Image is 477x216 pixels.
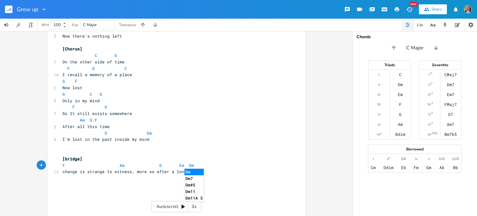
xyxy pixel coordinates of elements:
div: Sevenths [419,63,461,67]
span: I'm lost in the past inside my mind [62,136,149,142]
sup: 7 [431,91,433,96]
span: G [159,163,162,168]
div: G7 [448,112,453,117]
sup: 7 [431,121,433,126]
div: Bdim [395,132,405,137]
div: Em7 [447,92,454,97]
span: [bridge] [62,156,82,162]
span: G [62,91,65,97]
div: vi [378,122,380,127]
div: CMaj7 [444,72,457,77]
div: Eb [401,165,406,170]
span: Dm [147,130,152,136]
li: Dm7 [184,175,204,182]
span: Am [120,163,125,168]
li: Dm11A 5 [184,195,204,201]
div: Fm [414,165,419,170]
span: G [105,104,107,110]
span: C [125,66,127,71]
span: Em [179,163,184,168]
div: Ddim [384,165,393,170]
span: F [62,27,65,32]
div: C [399,72,402,77]
button: New [403,4,416,15]
span: C [90,91,92,97]
sup: 7b5 [432,131,437,136]
div: Chords [357,35,473,39]
div: 3x [189,201,200,212]
sup: 7 [431,81,433,86]
div: Em [398,92,403,97]
div: Ab [439,165,444,170]
div: Borrowed [368,147,461,151]
span: Now there's nothing left [62,33,122,39]
span: change is strange to witness, more so after a long time [62,169,199,174]
div: iii [378,92,380,97]
div: Gm [426,165,431,170]
div: vi [428,122,431,127]
span: G [115,53,117,58]
span: G [100,91,102,97]
img: Kirsty Knell [464,5,472,13]
span: G [90,117,92,123]
div: vii° [377,132,382,137]
div: V [378,112,380,117]
span: [Chorus] [62,46,82,52]
div: ii [429,82,430,87]
div: BPM [42,23,49,27]
div: ii [378,82,380,87]
div: I [379,72,379,77]
div: Am [398,122,403,127]
span: Grew up [17,7,39,12]
span: C [95,53,97,58]
span: G [110,27,112,32]
span: So It still exists somewhere [62,111,132,116]
div: Key [72,23,78,27]
span: Dm [189,163,194,168]
div: IV [377,102,381,107]
div: i [373,156,374,161]
div: FMaj7 [444,102,457,107]
div: Triads [369,63,411,67]
span: Am [80,117,85,123]
div: v [428,156,430,161]
span: F [67,66,70,71]
span: G [105,130,107,136]
div: G [399,112,402,117]
div: Autoscroll [151,201,202,212]
div: Cm [371,165,376,170]
div: V [428,112,431,117]
span: C Major [406,44,424,52]
sup: 7 [431,101,433,106]
div: Dm7 [447,82,454,87]
span: I recall a memory of a place [62,72,132,77]
div: vii [428,132,431,137]
span: . [62,117,97,123]
div: Am7 [447,122,454,127]
sup: 7 [430,71,432,76]
div: F [399,102,402,107]
li: Dm [184,169,204,175]
span: Only in my mind [62,98,100,103]
div: Share [431,7,442,12]
div: iii [428,92,431,97]
span: G [62,78,65,84]
div: Dm [398,82,403,87]
div: iv [415,156,418,161]
button: Share [419,4,447,14]
span: F [95,117,97,123]
span: After all this time [62,124,110,129]
div: IV [428,102,431,107]
sup: 7 [431,111,433,116]
div: New [409,2,417,7]
span: On the other side of time [62,59,125,65]
span: F [75,78,77,84]
div: I [429,72,430,77]
span: F [62,163,65,168]
div: Transpose [119,23,136,27]
span: Now lost [62,85,82,90]
span: C Major [83,22,97,28]
li: Dm#5 [184,182,204,188]
div: bVII [452,156,459,161]
li: Dm11 [184,188,204,195]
